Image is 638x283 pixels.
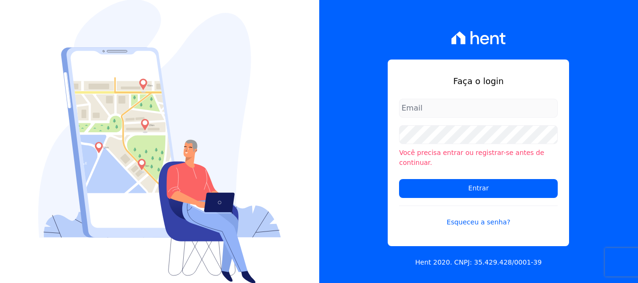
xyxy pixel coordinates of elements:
li: Você precisa entrar ou registrar-se antes de continuar. [399,148,558,168]
a: Esqueceu a senha? [399,206,558,227]
p: Hent 2020. CNPJ: 35.429.428/0001-39 [415,257,542,267]
input: Entrar [399,179,558,198]
h1: Faça o login [399,75,558,87]
input: Email [399,99,558,118]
